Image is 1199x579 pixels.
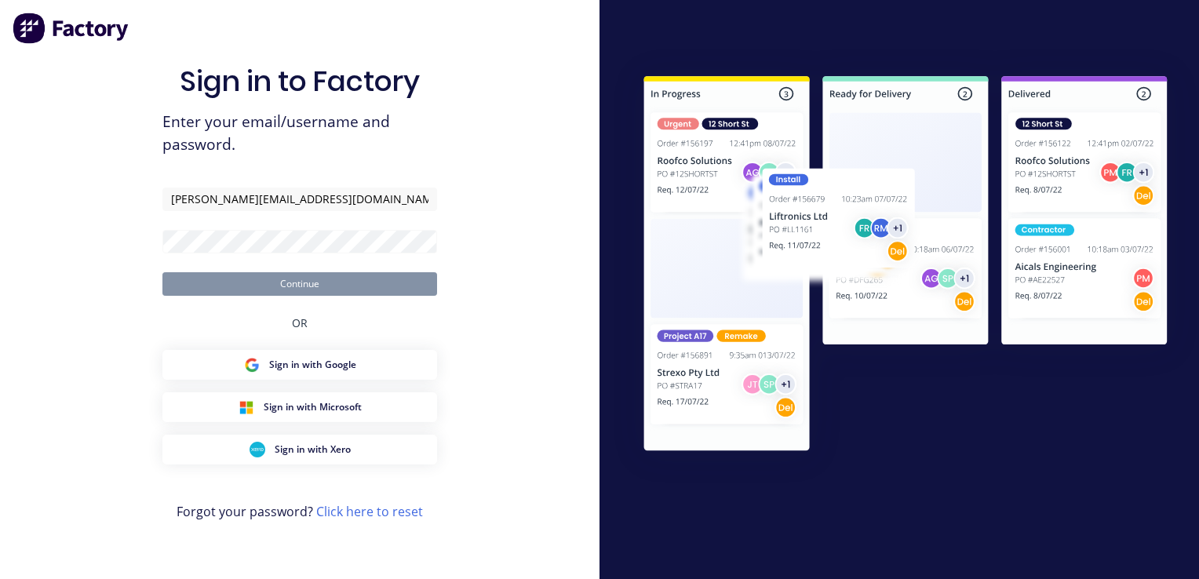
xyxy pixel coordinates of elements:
a: Click here to reset [316,503,423,520]
img: Xero Sign in [250,442,265,457]
button: Google Sign inSign in with Google [162,350,437,380]
span: Sign in with Xero [275,442,351,457]
img: Google Sign in [244,357,260,373]
img: Factory [13,13,130,44]
h1: Sign in to Factory [180,64,420,98]
span: Sign in with Microsoft [264,400,362,414]
button: Microsoft Sign inSign in with Microsoft [162,392,437,422]
img: Sign in [612,47,1199,485]
span: Sign in with Google [269,358,356,372]
span: Forgot your password? [177,502,423,521]
input: Email/Username [162,188,437,211]
span: Enter your email/username and password. [162,111,437,156]
button: Continue [162,272,437,296]
button: Xero Sign inSign in with Xero [162,435,437,464]
div: OR [292,296,308,350]
img: Microsoft Sign in [239,399,254,415]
